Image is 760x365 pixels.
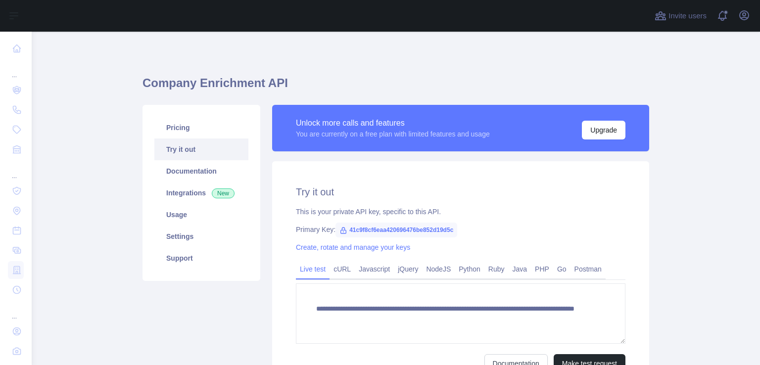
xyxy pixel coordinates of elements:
a: Try it out [154,138,248,160]
a: Go [553,261,570,277]
a: jQuery [394,261,422,277]
div: You are currently on a free plan with limited features and usage [296,129,490,139]
button: Upgrade [582,121,625,139]
div: ... [8,301,24,320]
a: Settings [154,226,248,247]
a: Live test [296,261,330,277]
h1: Company Enrichment API [142,75,649,99]
span: 41c9f8cf6eaa420696476be852d19d5c [335,223,457,237]
a: cURL [330,261,355,277]
a: Usage [154,204,248,226]
a: Documentation [154,160,248,182]
a: Javascript [355,261,394,277]
a: Ruby [484,261,509,277]
a: Support [154,247,248,269]
div: This is your private API key, specific to this API. [296,207,625,217]
a: Java [509,261,531,277]
a: PHP [531,261,553,277]
div: Primary Key: [296,225,625,234]
div: Unlock more calls and features [296,117,490,129]
span: New [212,188,235,198]
div: ... [8,160,24,180]
a: Postman [570,261,606,277]
a: Integrations New [154,182,248,204]
a: NodeJS [422,261,455,277]
a: Pricing [154,117,248,138]
button: Invite users [653,8,709,24]
h2: Try it out [296,185,625,199]
div: ... [8,59,24,79]
span: Invite users [668,10,707,22]
a: Python [455,261,484,277]
a: Create, rotate and manage your keys [296,243,410,251]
